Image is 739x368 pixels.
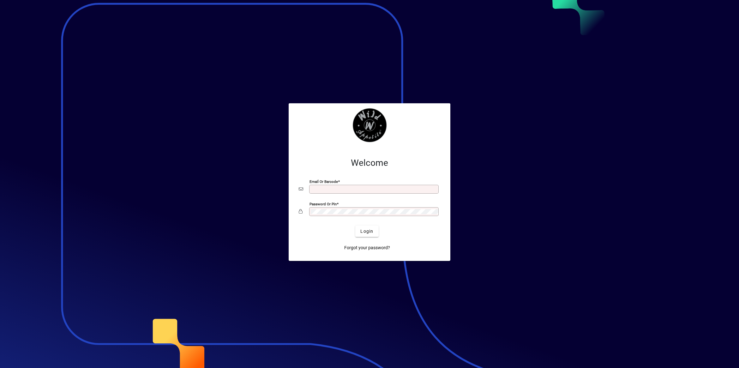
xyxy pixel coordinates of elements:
mat-label: Email or Barcode [309,179,338,184]
mat-label: Password or Pin [309,202,337,206]
a: Forgot your password? [342,242,393,253]
span: Login [360,228,373,235]
h2: Welcome [299,158,440,168]
span: Forgot your password? [344,244,390,251]
button: Login [355,226,378,237]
